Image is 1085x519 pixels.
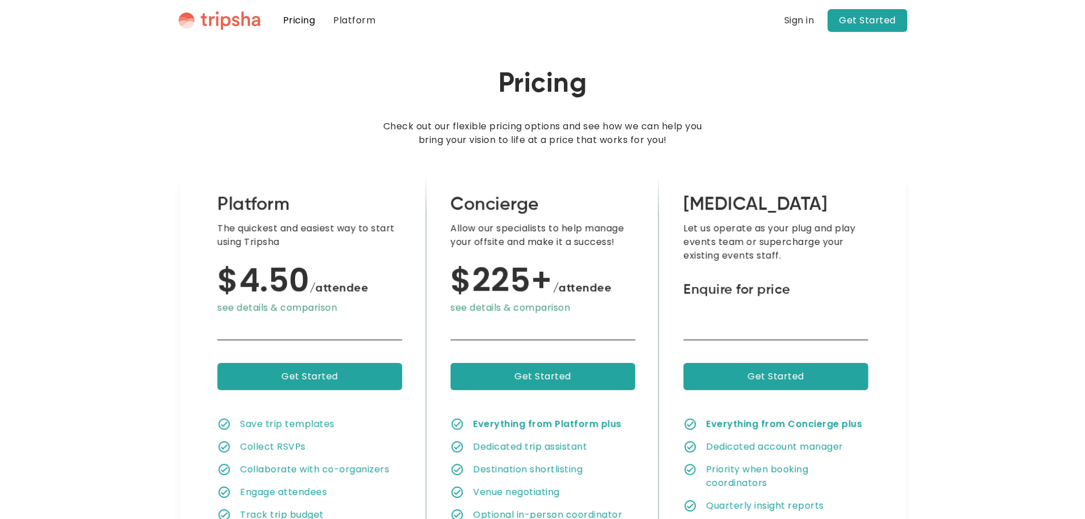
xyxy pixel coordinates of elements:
img: Tripsha Logo [178,11,260,30]
div: Engage attendees [240,485,326,498]
div: $4.50 [217,280,402,296]
a: home [178,11,260,30]
div: Priority when booking coordinators [706,462,868,489]
a: Get Started [828,9,907,32]
p: Check out our flexible pricing options and see how we can help you bring your vision to life at a... [379,120,707,147]
div: Sign in [784,16,814,25]
h2: Concierge [450,193,634,216]
div: Enquire for price [683,280,868,299]
div: Destination shortlisting [473,462,582,476]
div: see details & comparison [450,301,634,314]
div: The quickest and easiest way to start using Tripsha [217,221,402,248]
a: $4.50/attendeesee details & comparison [217,280,402,314]
h2: Platform [217,193,402,216]
div: Quarterly insight reports [706,498,824,512]
a: $225+/attendeesee details & comparison [450,280,634,314]
div: Let us operate as your plug and play events team or supercharge your existing events staff. [683,221,868,262]
a: Sign in [784,14,814,27]
div: Collaborate with co-organizers [240,462,389,476]
a: Get Started [683,362,868,390]
a: Get Started [450,362,634,390]
h1: Pricing [498,68,587,101]
span: /attendee [552,283,611,294]
div: Collect RSVPs [240,440,305,453]
div: Save trip templates [240,417,334,431]
div: Venue negotiating [473,485,559,498]
strong: Everything from Concierge plus [706,417,862,430]
div: Dedicated trip assistant [473,440,587,453]
div: $225+ [450,280,634,296]
a: Get Started [217,362,402,390]
div: Allow our specialists to help manage your offsite and make it a success! [450,221,634,248]
span: /attendee [309,283,368,294]
div: see details & comparison [217,301,402,314]
div: Dedicated account manager [706,440,842,453]
h2: [MEDICAL_DATA] [683,193,868,216]
strong: Everything from Platform plus [473,417,621,430]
